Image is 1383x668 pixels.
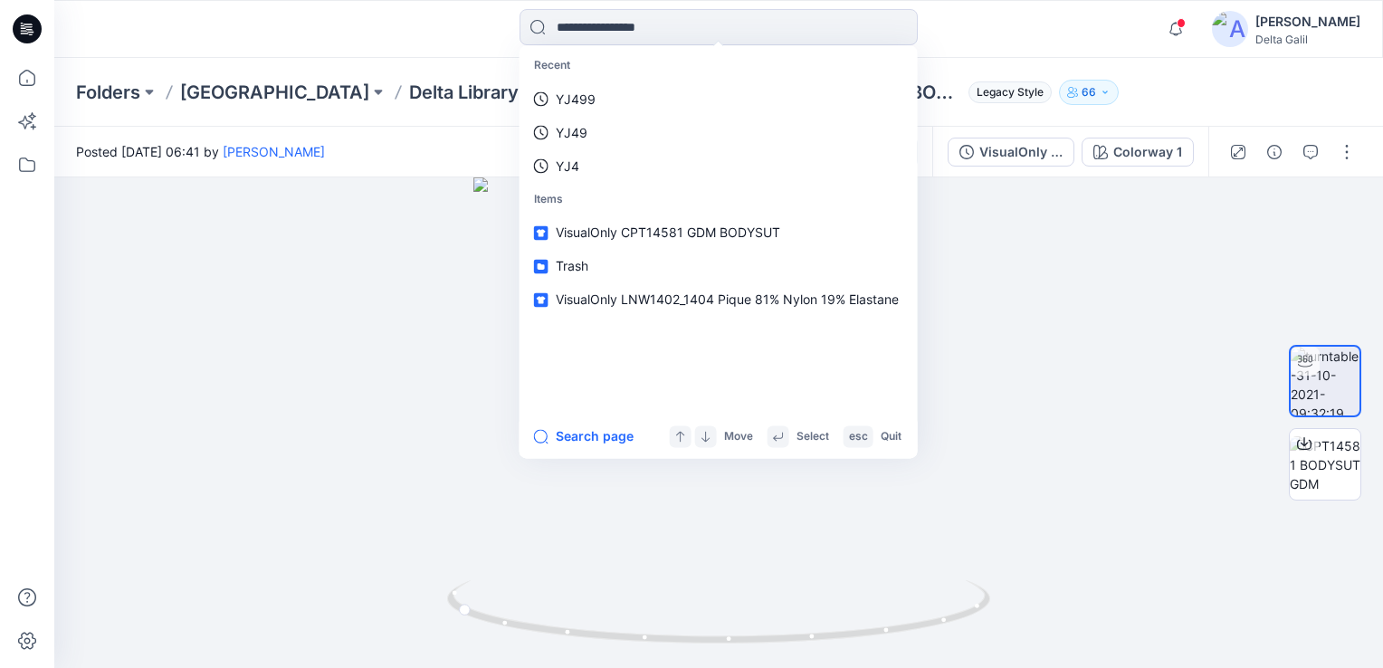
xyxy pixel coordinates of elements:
div: VisualOnly CPT14581 GDM BODYSUT [979,142,1063,162]
span: Trash [556,259,588,274]
button: Legacy Style [961,80,1052,105]
span: Posted [DATE] 06:41 by [76,142,325,161]
button: 66 [1059,80,1119,105]
p: YJ49 [556,123,587,142]
p: YJ4 [556,157,579,176]
span: VisualOnly CPT14581 GDM BODYSUT [556,225,780,241]
img: turntable-31-10-2021-09:32:19 [1291,347,1359,415]
button: Details [1260,138,1289,167]
a: VisualOnly CPT14581 GDM BODYSUT [523,216,914,250]
p: YJ499 [556,90,596,109]
a: Folders [76,80,140,105]
p: esc [849,427,868,446]
a: [PERSON_NAME] [223,144,325,159]
p: Items [523,183,914,216]
img: avatar [1212,11,1248,47]
a: Trash [523,250,914,283]
div: [PERSON_NAME] [1255,11,1360,33]
div: Delta Galil [1255,33,1360,46]
span: VisualOnly LNW1402_1404 Pique 81% Nylon 19% Elastane [556,292,899,308]
a: VisualOnly LNW1402_1404 Pique 81% Nylon 19% Elastane [523,283,914,317]
a: Delta Library Women Tops [409,80,635,105]
button: VisualOnly CPT14581 GDM BODYSUT [948,138,1074,167]
p: Quit [881,427,901,446]
a: YJ4 [523,149,914,183]
button: Search page [534,425,634,447]
p: Recent [523,49,914,82]
p: 66 [1082,82,1096,102]
p: Select [796,427,829,446]
a: [GEOGRAPHIC_DATA] [180,80,369,105]
span: Legacy Style [968,81,1052,103]
a: YJ499 [523,82,914,116]
button: Colorway 1 [1082,138,1194,167]
div: Colorway 1 [1113,142,1182,162]
p: Move [724,427,753,446]
img: CPT14581 BODYSUT GDM [1290,436,1360,493]
a: YJ49 [523,116,914,149]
